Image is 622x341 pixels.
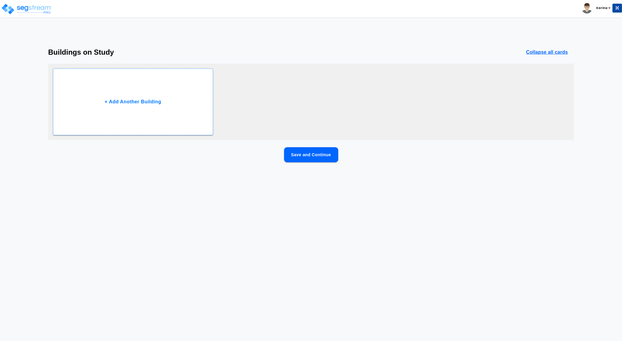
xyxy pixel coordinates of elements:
[53,69,213,135] button: + Add Another Building
[596,6,608,10] b: Karina
[48,48,114,56] h3: Buildings on Study
[582,3,592,14] img: avatar.png
[526,49,568,56] p: Collapse all cards
[1,3,52,15] img: logo_pro_r.png
[284,147,338,162] button: Save and Continue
